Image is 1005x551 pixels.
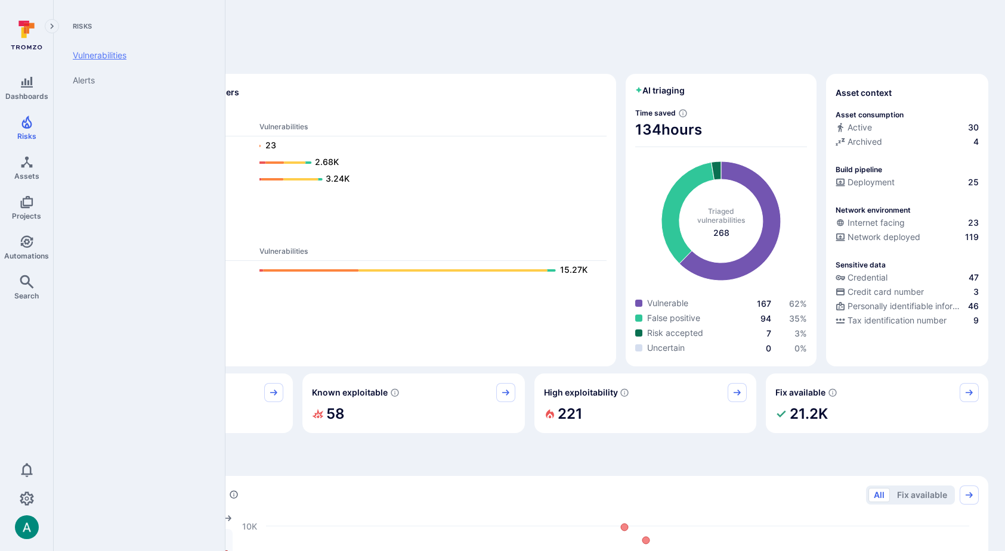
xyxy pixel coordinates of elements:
[794,328,807,338] a: 3%
[635,108,676,117] span: Time saved
[836,315,979,326] a: Tax identification number9
[836,136,979,150] div: Code repository is archived
[836,272,979,284] a: Credential47
[80,108,607,117] span: Dev scanners
[794,328,807,338] span: 3 %
[15,515,39,539] div: Arjan Dehar
[968,300,979,312] span: 46
[647,342,685,354] span: Uncertain
[836,231,920,243] div: Network deployed
[80,232,607,241] span: Ops scanners
[647,312,700,324] span: False positive
[4,251,49,260] span: Automations
[836,176,979,188] a: Deployment25
[312,387,388,399] span: Known exploitable
[836,122,979,136] div: Commits seen in the last 180 days
[70,452,988,469] span: Prioritize
[969,272,979,284] span: 47
[259,172,595,186] a: 3.24K
[697,207,745,225] span: Triaged vulnerabilities
[560,264,587,275] text: 15.27K
[836,217,905,229] div: Internet facing
[775,387,825,399] span: Fix available
[828,388,837,397] svg: Vulnerabilities with fix available
[836,231,979,245] div: Evidence that the asset is packaged and deployed somewhere
[968,176,979,188] span: 25
[678,108,688,118] svg: Estimated based on an average time of 30 mins needed to triage each vulnerability
[848,176,895,188] span: Deployment
[766,328,771,338] a: 7
[836,300,966,312] div: Personally identifiable information (PII)
[259,246,607,261] th: Vulnerabilities
[836,231,979,243] a: Network deployed119
[766,343,771,353] a: 0
[259,263,595,278] a: 15.27K
[302,373,525,433] div: Known exploitable
[794,343,807,353] span: 0 %
[836,136,882,148] div: Archived
[635,85,685,96] h2: AI triaging
[836,165,882,174] p: Build pipeline
[848,122,872,133] span: Active
[968,122,979,133] span: 30
[48,21,56,32] i: Expand navigation menu
[848,136,882,148] span: Archived
[973,286,979,298] span: 3
[760,313,771,323] a: 94
[848,272,888,284] span: Credential
[390,388,400,397] svg: Confirmed exploitable by KEV
[15,515,39,539] img: ACg8ocLSa5mPYBaXNx3eFu_EmspyJX0laNWN7cXOFirfQ7srZveEpg=s96-c
[63,43,211,68] a: Vulnerabilities
[63,68,211,93] a: Alerts
[892,488,953,502] button: Fix available
[836,286,979,300] div: Evidence indicative of processing credit card numbers
[836,176,895,188] div: Deployment
[973,315,979,326] span: 9
[836,217,979,229] a: Internet facing23
[836,315,979,329] div: Evidence indicative of processing tax identification numbers
[848,217,905,229] span: Internet facing
[326,402,345,426] h2: 58
[836,315,947,326] div: Tax identification number
[647,297,688,309] span: Vulnerable
[836,300,979,312] a: Personally identifiable information (PII)46
[70,50,988,67] span: Discover
[242,521,257,531] text: 10K
[534,373,757,433] div: High exploitability
[836,87,892,99] span: Asset context
[789,298,807,309] a: 62%
[789,313,807,323] a: 35%
[544,387,618,399] span: High exploitability
[836,110,904,119] p: Asset consumption
[5,92,48,101] span: Dashboards
[973,136,979,148] span: 4
[259,122,607,136] th: Vulnerabilities
[558,402,583,426] h2: 221
[836,206,911,214] p: Network environment
[45,19,59,33] button: Expand navigation menu
[14,172,39,180] span: Assets
[836,300,979,315] div: Evidence indicative of processing personally identifiable information
[836,136,979,148] a: Archived4
[635,120,807,139] span: 134 hours
[836,260,886,269] p: Sensitive data
[836,286,924,298] div: Credit card number
[315,157,339,167] text: 2.68K
[836,122,979,133] a: Active30
[259,155,595,170] a: 2.68K
[836,286,979,298] a: Credit card number3
[326,173,350,183] text: 3.24K
[836,176,979,191] div: Configured deployment pipeline
[259,139,595,153] a: 23
[63,21,211,31] span: Risks
[757,298,771,309] a: 167
[229,488,239,501] div: Number of vulnerabilities in status 'Open' 'Triaged' and 'In process' grouped by score
[14,291,39,300] span: Search
[620,388,629,397] svg: EPSS score ≥ 0.7
[848,300,966,312] span: Personally identifiable information (PII)
[766,373,988,433] div: Fix available
[848,286,924,298] span: Credit card number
